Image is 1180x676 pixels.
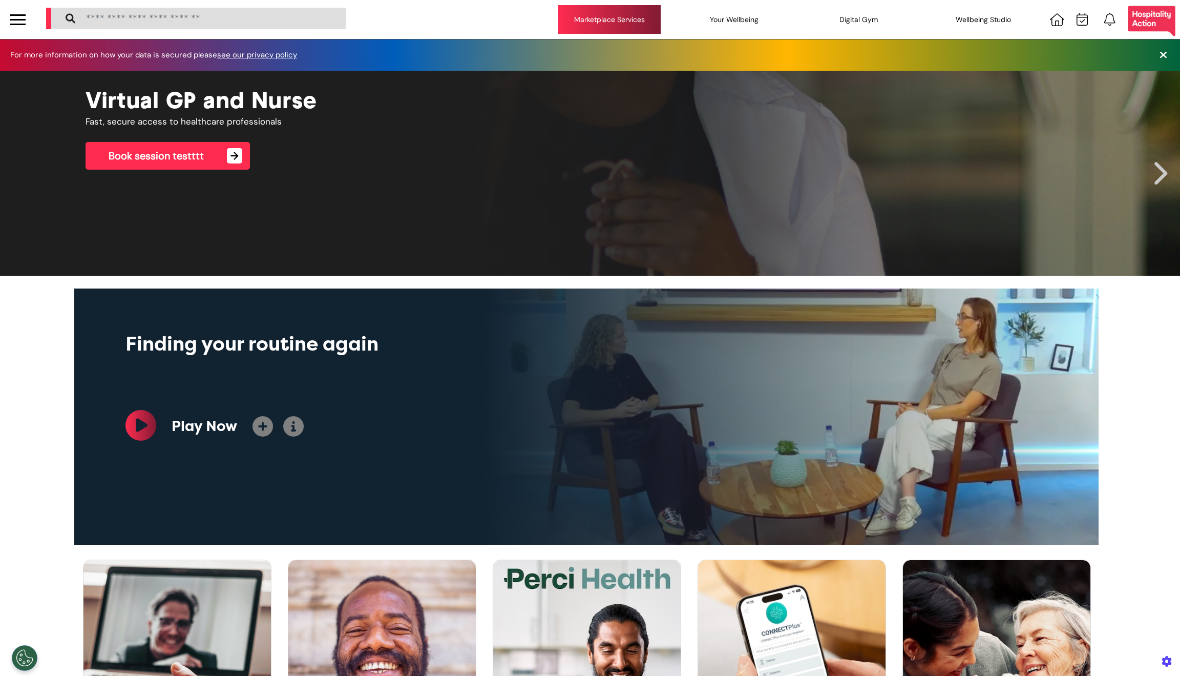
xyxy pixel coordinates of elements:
div: Play Now [172,416,237,437]
div: Digital Gym [808,5,910,34]
a: Book session testttt→ [86,142,250,170]
div: Wellbeing Studio [932,5,1035,34]
div: Your Wellbeing [683,5,786,34]
div: For more information on how your data is secured please [10,51,307,59]
h4: Fast, secure access to healthcare professionals [86,116,492,127]
div: Finding your routine again [125,330,689,359]
h1: Virtual GP and Nurse [86,86,1094,114]
span: → [227,148,242,163]
a: see our privacy policy [217,50,297,60]
button: Open Preferences [12,645,37,671]
div: Marketplace Services [558,5,661,34]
